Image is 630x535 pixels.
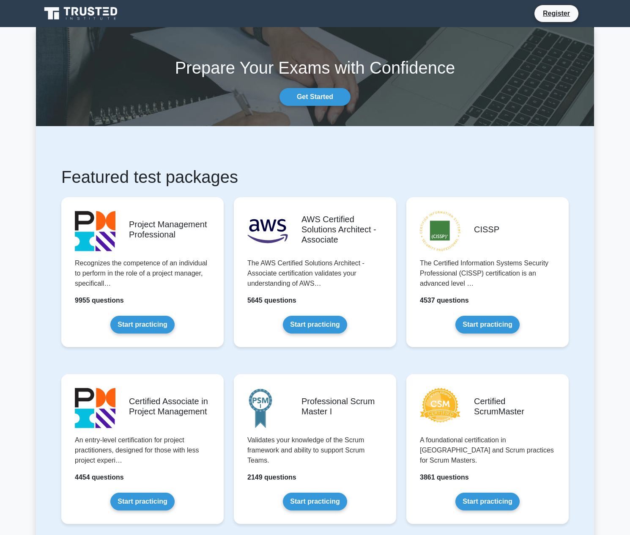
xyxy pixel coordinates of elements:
h1: Prepare Your Exams with Confidence [36,58,594,78]
h1: Featured test packages [61,167,569,187]
a: Get Started [279,88,351,106]
a: Start practicing [110,493,174,510]
a: Start practicing [455,316,519,334]
a: Start practicing [455,493,519,510]
a: Start practicing [283,493,347,510]
a: Register [538,8,575,19]
a: Start practicing [283,316,347,334]
a: Start practicing [110,316,174,334]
